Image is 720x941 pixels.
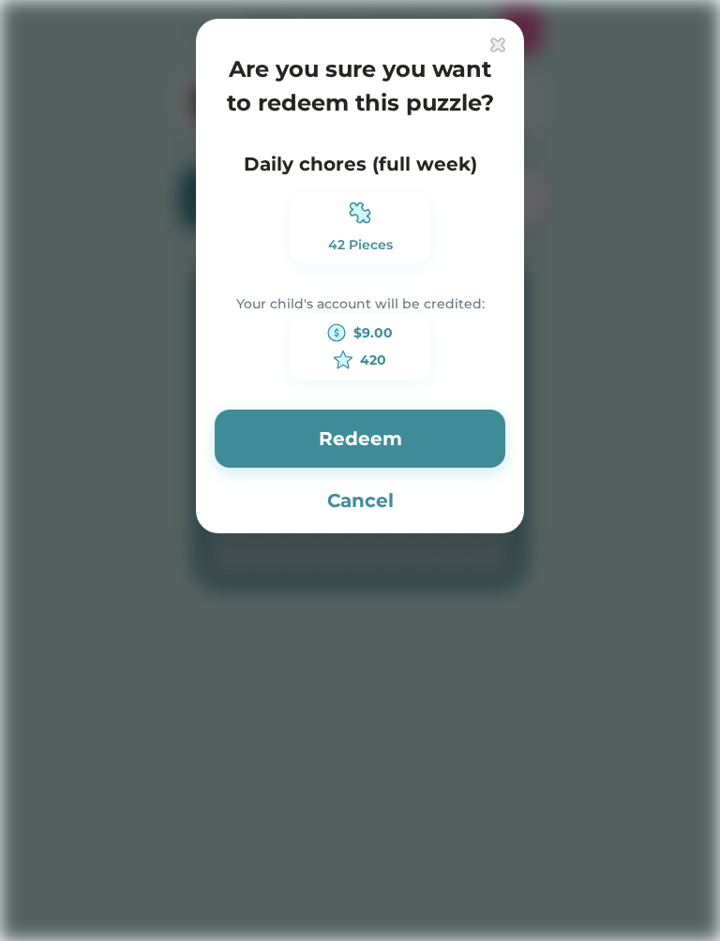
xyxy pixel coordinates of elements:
img: interface-favorite-star--reward-rating-rate-social-star-media-favorite-like-stars.svg [334,351,352,369]
h5: Daily chores (full week) [244,150,477,192]
div: $9.00 [353,323,393,343]
div: 42 Pieces [299,235,421,255]
img: interface-delete-2--remove-bold-add-button-buttons-delete.svg [490,37,505,52]
button: Redeem [215,410,505,468]
img: money-cash-dollar-coin--accounting-billing-payment-cash-coin-currency-money-finance.svg [327,323,346,342]
div: 420 [360,351,386,370]
button: Cancel [215,486,505,515]
div: Your child's account will be credited: [236,294,485,314]
h4: Are you sure you want to redeem this puzzle? [215,52,505,120]
img: programming-module-puzzle-1--code-puzzle-module-programming-plugin-piece.svg [349,202,371,224]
